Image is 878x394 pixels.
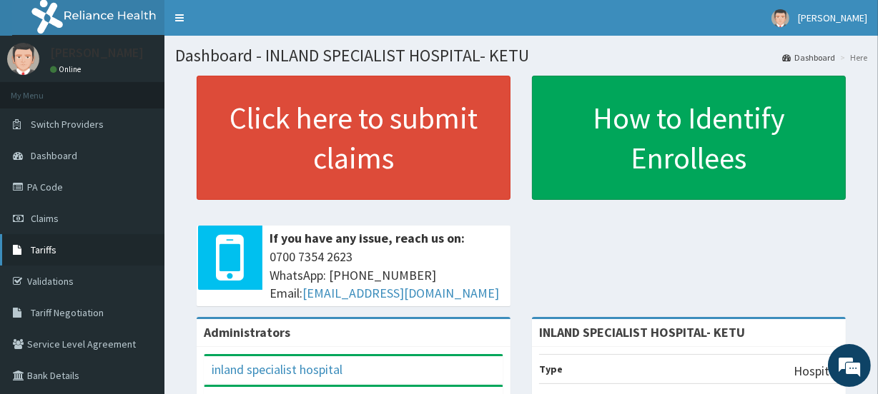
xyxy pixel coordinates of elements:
p: Hospital [794,362,839,380]
span: Claims [31,212,59,225]
h1: Dashboard - INLAND SPECIALIST HOSPITAL- KETU [175,46,867,65]
span: [PERSON_NAME] [798,11,867,24]
b: Type [539,363,563,375]
a: Dashboard [782,51,835,64]
span: Tariffs [31,243,56,256]
p: [PERSON_NAME] [50,46,144,59]
span: 0700 7354 2623 WhatsApp: [PHONE_NUMBER] Email: [270,248,503,303]
span: Dashboard [31,149,77,162]
img: User Image [7,43,39,75]
a: inland specialist hospital [212,361,342,378]
span: Tariff Negotiation [31,306,104,319]
a: Click here to submit claims [197,76,510,200]
b: Administrators [204,324,290,340]
b: If you have any issue, reach us on: [270,230,465,246]
strong: INLAND SPECIALIST HOSPITAL- KETU [539,324,745,340]
a: [EMAIL_ADDRESS][DOMAIN_NAME] [302,285,499,301]
a: Online [50,64,84,74]
img: User Image [771,9,789,27]
a: How to Identify Enrollees [532,76,846,200]
span: Switch Providers [31,118,104,131]
li: Here [837,51,867,64]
